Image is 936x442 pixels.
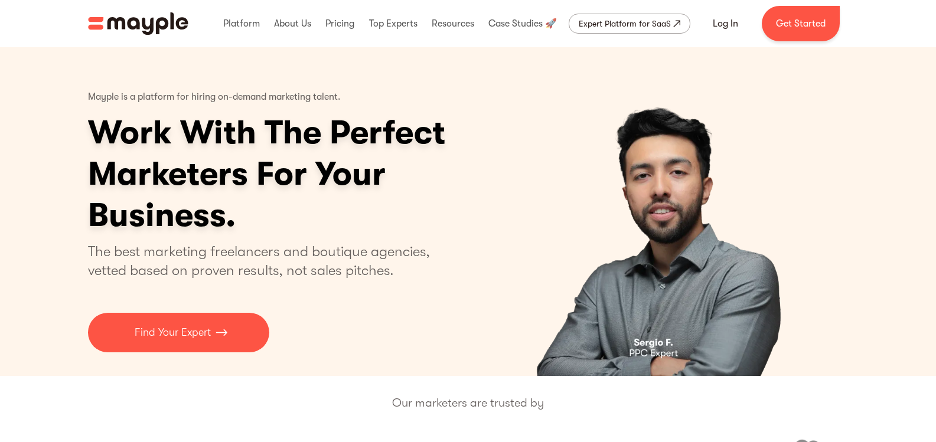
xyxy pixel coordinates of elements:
[88,83,341,112] p: Mayple is a platform for hiring on-demand marketing talent.
[88,112,537,236] h1: Work With The Perfect Marketers For Your Business.
[569,14,690,34] a: Expert Platform for SaaS
[88,313,269,352] a: Find Your Expert
[699,9,752,38] a: Log In
[135,325,211,340] p: Find Your Expert
[88,12,188,35] img: Mayple logo
[579,17,671,31] div: Expert Platform for SaaS
[762,6,840,41] a: Get Started
[88,242,444,280] p: The best marketing freelancers and boutique agencies, vetted based on proven results, not sales p...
